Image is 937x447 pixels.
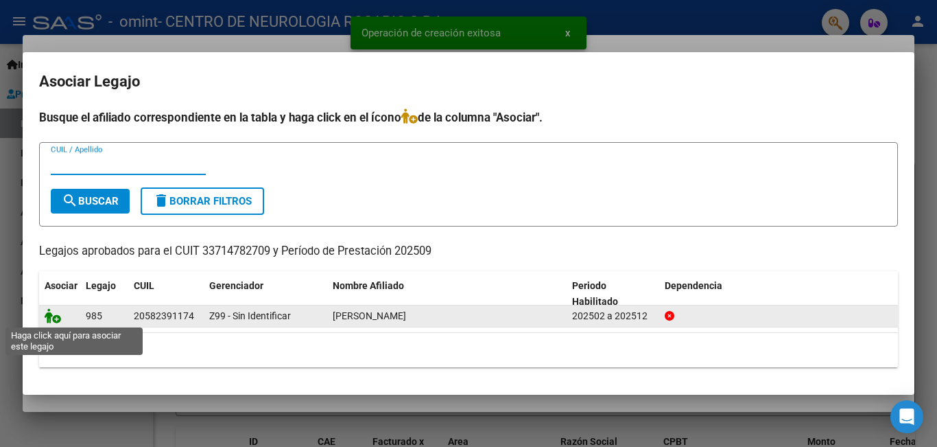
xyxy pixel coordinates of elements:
[39,108,898,126] h4: Busque el afiliado correspondiente en la tabla y haga click en el ícono de la columna "Asociar".
[153,192,169,209] mat-icon: delete
[45,280,78,291] span: Asociar
[141,187,264,215] button: Borrar Filtros
[204,271,327,317] datatable-header-cell: Gerenciador
[890,400,923,433] div: Open Intercom Messenger
[80,271,128,317] datatable-header-cell: Legajo
[665,280,722,291] span: Dependencia
[209,310,291,321] span: Z99 - Sin Identificar
[86,280,116,291] span: Legajo
[62,195,119,207] span: Buscar
[153,195,252,207] span: Borrar Filtros
[572,280,618,307] span: Periodo Habilitado
[567,271,659,317] datatable-header-cell: Periodo Habilitado
[134,308,194,324] div: 20582391174
[327,271,567,317] datatable-header-cell: Nombre Afiliado
[51,189,130,214] button: Buscar
[333,280,404,291] span: Nombre Afiliado
[209,280,263,291] span: Gerenciador
[134,280,154,291] span: CUIL
[39,271,80,317] datatable-header-cell: Asociar
[572,308,654,324] div: 202502 a 202512
[659,271,899,317] datatable-header-cell: Dependencia
[39,243,898,260] p: Legajos aprobados para el CUIT 33714782709 y Período de Prestación 202509
[39,69,898,95] h2: Asociar Legajo
[86,310,102,321] span: 985
[39,333,898,367] div: 1 registros
[128,271,204,317] datatable-header-cell: CUIL
[333,310,406,321] span: ACUÑA FAUSTINO
[62,192,78,209] mat-icon: search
